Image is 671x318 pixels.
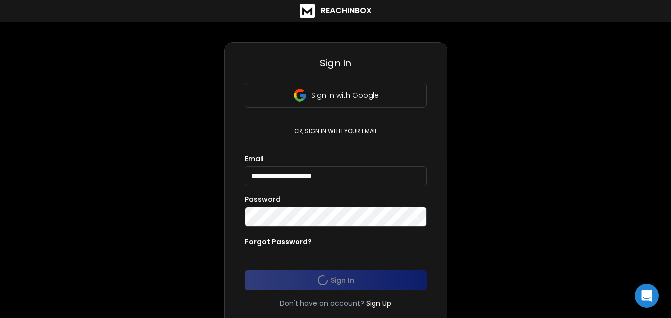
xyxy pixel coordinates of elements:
[245,237,312,247] p: Forgot Password?
[321,5,372,17] h1: ReachInbox
[300,4,315,18] img: logo
[300,4,372,18] a: ReachInbox
[290,127,381,135] p: or, sign in with your email
[635,284,659,308] div: Open Intercom Messenger
[245,56,427,70] h3: Sign In
[245,196,281,203] label: Password
[311,90,379,100] p: Sign in with Google
[366,298,391,308] a: Sign Up
[245,83,427,108] button: Sign in with Google
[245,155,264,162] label: Email
[280,298,364,308] p: Don't have an account?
